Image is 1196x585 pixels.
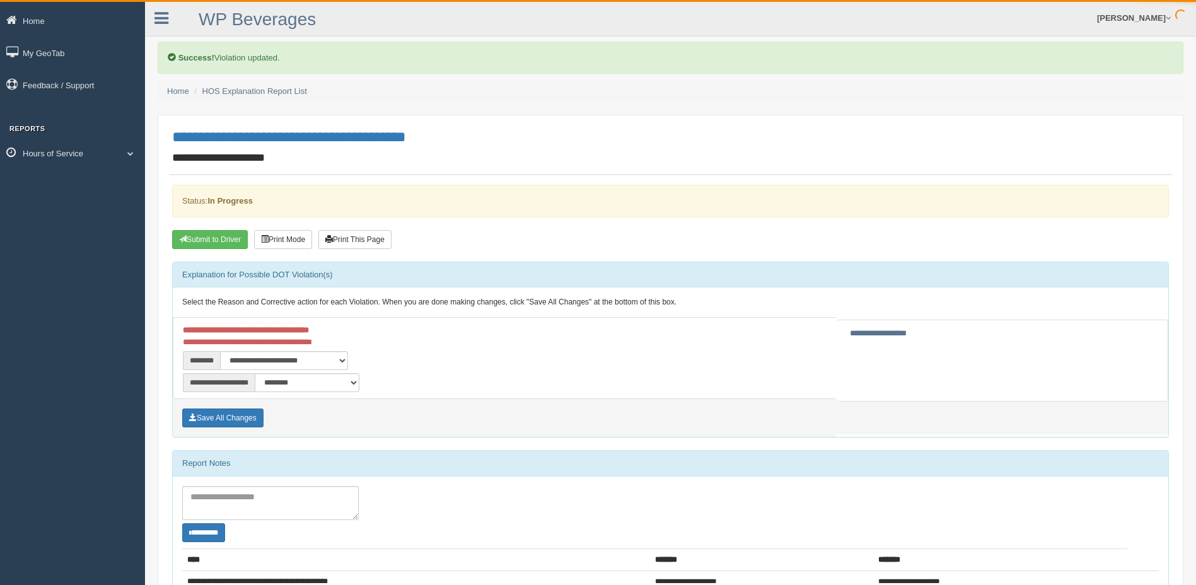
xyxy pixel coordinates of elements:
button: Save [182,408,264,427]
button: Print Mode [254,230,312,249]
div: Violation updated. [158,42,1183,74]
a: HOS Explanation Report List [202,86,307,96]
div: Status: [172,185,1169,217]
button: Change Filter Options [182,523,225,542]
button: Submit To Driver [172,230,248,249]
div: Explanation for Possible DOT Violation(s) [173,262,1168,287]
div: Select the Reason and Corrective action for each Violation. When you are done making changes, cli... [173,287,1168,318]
button: Print This Page [318,230,392,249]
a: Home [167,86,189,96]
b: Success! [178,53,214,62]
a: WP Beverages [199,9,316,29]
strong: In Progress [207,196,253,206]
div: Report Notes [173,451,1168,476]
